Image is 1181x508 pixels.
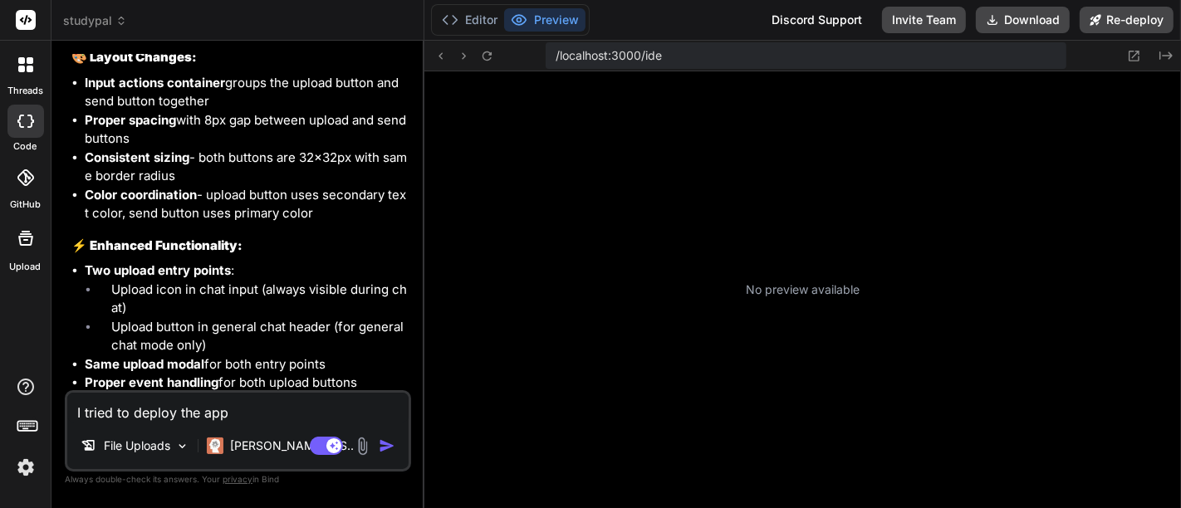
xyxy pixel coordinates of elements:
label: Upload [10,260,42,274]
strong: Proper event handling [85,374,218,390]
img: Claude 4 Sonnet [207,437,223,454]
strong: 🎨 Layout Changes: [71,49,197,65]
li: : [85,261,408,355]
strong: Consistent sizing [85,149,189,165]
p: No preview available [746,281,860,298]
li: for both entry points [85,355,408,374]
span: studypal [63,12,127,29]
p: File Uploads [104,437,170,454]
button: Re-deploy [1080,7,1174,33]
li: Upload button in general chat header (for general chat mode only) [98,318,408,355]
strong: Color coordination [85,187,197,203]
li: for both upload buttons [85,374,408,393]
img: settings [12,453,40,481]
strong: Two upload entry points [85,262,231,278]
button: Download [976,7,1070,33]
label: code [14,139,37,154]
label: GitHub [10,198,41,212]
div: Discord Support [762,7,872,33]
span: privacy [223,474,252,484]
label: threads [7,84,43,98]
p: Always double-check its answers. Your in Bind [65,471,411,487]
li: with 8px gap between upload and send buttons [85,111,408,149]
img: Pick Models [175,439,189,453]
strong: Proper spacing [85,112,176,128]
button: Editor [435,8,504,32]
span: /localhost:3000/ide [556,47,662,64]
p: [PERSON_NAME] 4 S.. [230,437,354,454]
li: - both buttons are 32x32px with same border radius [85,149,408,186]
textarea: I tried to deploy the app [67,393,409,423]
li: Upload icon in chat input (always visible during chat) [98,281,408,318]
button: Preview [504,8,586,32]
strong: ⚡ Enhanced Functionality: [71,237,243,253]
img: icon [379,437,395,454]
li: - upload button uses secondary text color, send button uses primary color [85,186,408,223]
strong: Input actions container [85,75,225,90]
li: groups the upload button and send button together [85,74,408,111]
button: Invite Team [882,7,966,33]
img: attachment [353,437,372,456]
strong: Same upload modal [85,356,204,372]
